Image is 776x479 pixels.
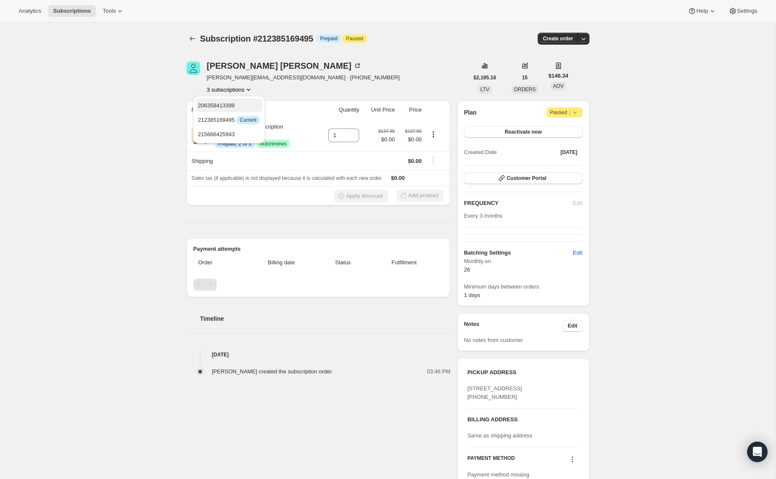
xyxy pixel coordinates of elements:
[464,283,582,291] span: Minimum days between orders
[553,83,564,89] span: AOV
[240,117,257,123] span: Current
[198,102,235,109] span: 206358413399
[408,158,422,164] span: $0.00
[464,337,523,343] span: No notes from customer
[98,5,129,17] button: Tools
[212,368,333,375] span: [PERSON_NAME] created the subscription order.
[569,109,570,116] span: |
[246,258,316,267] span: Billing date
[207,85,253,94] button: Product actions
[550,108,579,117] span: Paused
[207,73,400,82] span: [PERSON_NAME][EMAIL_ADDRESS][DOMAIN_NAME] · [PHONE_NUMBER]
[505,129,542,135] span: Reactivate now
[405,129,421,134] small: $137.85
[517,72,533,84] button: 15
[19,8,41,14] span: Analytics
[14,5,46,17] button: Analytics
[464,266,470,273] span: 26
[723,5,762,17] button: Settings
[568,322,578,329] span: Edit
[320,35,338,42] span: Prepaid
[378,129,395,134] small: $137.85
[198,117,260,123] span: 212385169495
[187,62,200,75] span: Rebecca Jones
[469,72,501,84] button: $2,195.16
[467,415,579,424] h3: BILLING ADDRESS
[193,253,244,272] th: Order
[464,172,582,184] button: Customer Portal
[538,33,578,45] button: Create order
[747,442,768,462] div: Open Intercom Messenger
[683,5,721,17] button: Help
[187,33,198,45] button: Subscriptions
[427,367,451,376] span: 03:46 PM
[543,35,573,42] span: Create order
[317,101,362,119] th: Quantity
[103,8,116,14] span: Tools
[522,74,528,81] span: 15
[195,113,262,126] button: 212385169495 InfoCurrent
[464,249,573,257] h6: Batching Settings
[48,5,96,17] button: Subscriptions
[260,140,287,147] span: Autorenews
[467,432,532,439] span: Same as shipping address
[193,245,444,253] h2: Payment attempts
[427,155,440,165] button: Shipping actions
[400,135,421,144] span: $0.00
[464,292,480,298] span: 1 days
[187,151,318,170] th: Shipping
[514,87,536,92] span: ORDERS
[397,101,424,119] th: Price
[427,130,440,139] button: Product actions
[573,249,582,257] span: Edit
[370,258,438,267] span: Fulfillment
[53,8,91,14] span: Subscriptions
[561,149,578,156] span: [DATE]
[192,175,383,181] span: Sales tax (if applicable) is not displayed because it is calculated with each new order.
[568,246,587,260] button: Edit
[467,455,515,466] h3: PAYMENT METHOD
[464,148,497,157] span: Created Date
[391,175,405,181] span: $0.00
[464,126,582,138] button: Reactivate now
[200,34,313,43] span: Subscription #212385169495
[362,101,397,119] th: Unit Price
[563,320,583,332] button: Edit
[737,8,757,14] span: Settings
[464,199,573,207] h2: FREQUENCY
[195,98,262,112] button: 206358413399
[195,127,262,141] button: 215666425943
[464,213,502,219] span: Every 3 months
[464,108,477,117] h2: Plan
[187,101,318,119] th: Product
[464,320,563,332] h3: Notes
[198,131,235,137] span: 215666425943
[548,72,568,80] span: $146.34
[474,74,496,81] span: $2,195.16
[507,175,546,182] span: Customer Portal
[200,314,451,323] h2: Timeline
[464,257,582,266] span: Monthly on
[321,258,365,267] span: Status
[480,87,489,92] span: LTV
[467,385,522,400] span: [STREET_ADDRESS] [PHONE_NUMBER]
[207,62,362,70] div: [PERSON_NAME] [PERSON_NAME]
[378,135,395,144] span: $0.00
[187,350,451,359] h4: [DATE]
[193,279,444,291] nav: Pagination
[555,146,583,158] button: [DATE]
[346,35,363,42] span: Paused
[467,368,579,377] h3: PICKUP ADDRESS
[696,8,708,14] span: Help
[467,471,529,478] span: Payment method missing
